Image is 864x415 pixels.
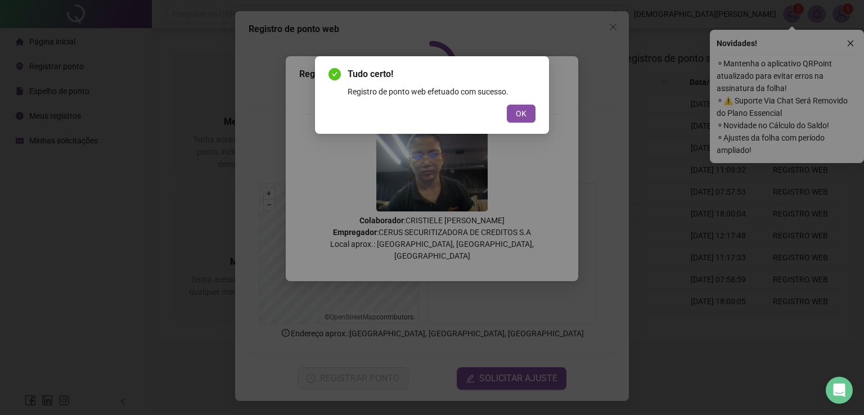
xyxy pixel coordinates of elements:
button: OK [507,105,535,123]
div: Registro de ponto web efetuado com sucesso. [348,85,535,98]
span: OK [516,107,526,120]
div: Open Intercom Messenger [826,377,853,404]
span: check-circle [328,68,341,80]
span: Tudo certo! [348,67,535,81]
